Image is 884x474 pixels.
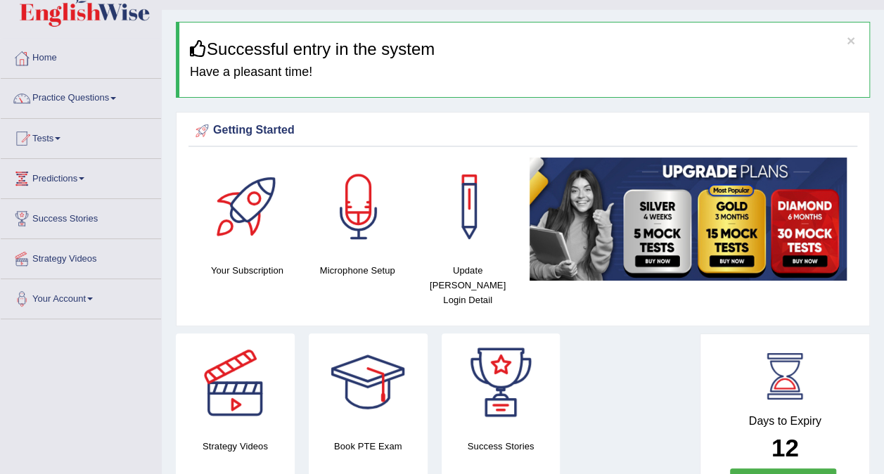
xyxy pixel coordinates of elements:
[1,279,161,314] a: Your Account
[199,263,295,278] h4: Your Subscription
[716,415,854,428] h4: Days to Expiry
[1,159,161,194] a: Predictions
[771,434,799,461] b: 12
[192,120,854,141] div: Getting Started
[442,439,560,454] h4: Success Stories
[847,33,855,48] button: ×
[1,39,161,74] a: Home
[176,439,295,454] h4: Strategy Videos
[1,239,161,274] a: Strategy Videos
[1,119,161,154] a: Tests
[1,79,161,114] a: Practice Questions
[190,40,859,58] h3: Successful entry in the system
[190,65,859,79] h4: Have a pleasant time!
[309,439,428,454] h4: Book PTE Exam
[1,199,161,234] a: Success Stories
[309,263,406,278] h4: Microphone Setup
[420,263,516,307] h4: Update [PERSON_NAME] Login Detail
[530,158,847,280] img: small5.jpg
